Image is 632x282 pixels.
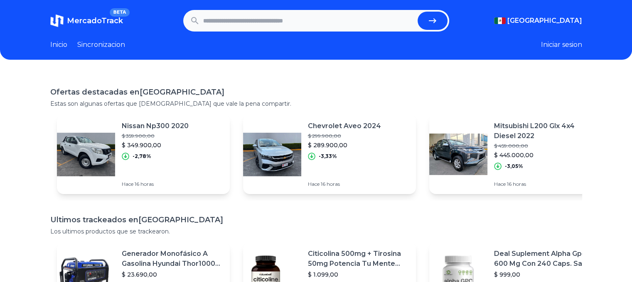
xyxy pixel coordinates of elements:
[494,143,595,149] p: $ 459.000,00
[50,214,582,226] h1: Ultimos trackeados en [GEOGRAPHIC_DATA]
[50,86,582,98] h1: Ofertas destacadas en [GEOGRAPHIC_DATA]
[122,133,189,139] p: $ 359.900,00
[243,125,301,183] img: Featured image
[507,16,582,26] span: [GEOGRAPHIC_DATA]
[308,249,409,269] p: Citicolina 500mg + Tirosina 50mg Potencia Tu Mente (120caps) Sabor Sin Sabor
[67,16,123,25] span: MercadoTrack
[494,181,595,187] p: Hace 16 horas
[308,141,381,149] p: $ 289.900,00
[319,153,337,160] p: -3,33%
[110,8,129,17] span: BETA
[50,227,582,236] p: Los ultimos productos que se trackearon.
[122,270,223,279] p: $ 23.690,00
[50,100,582,108] p: Estas son algunas ofertas que [DEMOGRAPHIC_DATA] que vale la pena compartir.
[308,270,409,279] p: $ 1.099,00
[494,151,595,159] p: $ 445.000,00
[494,249,595,269] p: Deal Suplement Alpha Gpc 600 Mg Con 240 Caps. Salud Cerebral Sabor S/n
[50,40,67,50] a: Inicio
[50,14,123,27] a: MercadoTrackBETA
[429,114,602,194] a: Featured imageMitsubishi L200 Glx 4x4 Diesel 2022$ 459.000,00$ 445.000,00-3,05%Hace 16 horas
[77,40,125,50] a: Sincronizacion
[57,114,230,194] a: Featured imageNissan Np300 2020$ 359.900,00$ 349.900,00-2,78%Hace 16 horas
[308,181,381,187] p: Hace 16 horas
[133,153,151,160] p: -2,78%
[308,133,381,139] p: $ 299.900,00
[494,270,595,279] p: $ 999,00
[122,141,189,149] p: $ 349.900,00
[122,121,189,131] p: Nissan Np300 2020
[57,125,115,183] img: Featured image
[122,249,223,269] p: Generador Monofásico A Gasolina Hyundai Thor10000 P 11.5 Kw
[50,14,64,27] img: MercadoTrack
[243,114,416,194] a: Featured imageChevrolet Aveo 2024$ 299.900,00$ 289.900,00-3,33%Hace 16 horas
[494,121,595,141] p: Mitsubishi L200 Glx 4x4 Diesel 2022
[494,16,582,26] button: [GEOGRAPHIC_DATA]
[505,163,523,170] p: -3,05%
[494,17,506,24] img: Mexico
[308,121,381,131] p: Chevrolet Aveo 2024
[429,125,487,183] img: Featured image
[122,181,189,187] p: Hace 16 horas
[541,40,582,50] button: Iniciar sesion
